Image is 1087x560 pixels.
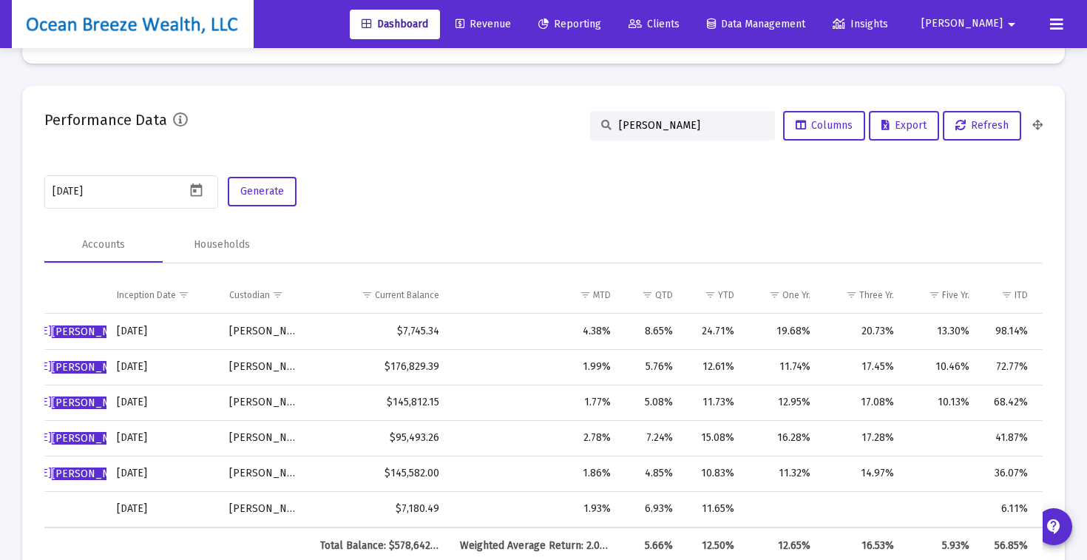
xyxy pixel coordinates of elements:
[52,361,133,374] span: [PERSON_NAME]
[52,432,133,445] span: [PERSON_NAME]
[745,278,821,314] td: Column One Yr.
[178,289,189,300] span: Show filter options for column 'Inception Date'
[219,420,309,456] td: [PERSON_NAME]
[904,278,980,314] td: Column Five Yr.
[718,289,734,301] div: YTD
[219,349,309,385] td: [PERSON_NAME]
[783,111,865,141] button: Columns
[869,111,939,141] button: Export
[755,324,810,339] div: 19.68%
[929,289,940,300] span: Show filter options for column 'Five Yr.'
[631,466,673,481] div: 4.85%
[219,385,309,420] td: [PERSON_NAME]
[796,119,853,132] span: Columns
[240,185,284,198] span: Generate
[52,397,133,409] span: [PERSON_NAME]
[904,9,1038,38] button: [PERSON_NAME]
[831,360,894,374] div: 17.45%
[538,18,601,30] span: Reporting
[831,431,894,445] div: 17.28%
[229,289,270,301] div: Custodian
[631,539,673,553] div: 5.66%
[82,237,125,252] div: Accounts
[990,324,1028,339] div: 98.14%
[1003,10,1020,39] mat-icon: arrow_drop_down
[990,466,1028,481] div: 36.07%
[955,119,1009,132] span: Refresh
[631,431,673,445] div: 7.24%
[460,360,610,374] div: 1.99%
[631,395,673,410] div: 5.08%
[526,10,613,39] a: Reporting
[755,395,810,410] div: 12.95%
[1045,518,1063,536] mat-icon: contact_support
[219,278,309,314] td: Column Custodian
[320,324,440,339] div: $7,745.34
[631,360,673,374] div: 5.76%
[350,10,440,39] a: Dashboard
[106,456,219,491] td: [DATE]
[915,395,969,410] div: 10.13%
[52,468,133,480] span: [PERSON_NAME]
[106,349,219,385] td: [DATE]
[694,431,734,445] div: 15.08%
[219,491,309,527] td: [PERSON_NAME]
[694,395,734,410] div: 11.73%
[755,431,810,445] div: 16.28%
[769,289,780,300] span: Show filter options for column 'One Yr.'
[755,539,810,553] div: 12.65%
[219,314,309,349] td: [PERSON_NAME]
[683,278,745,314] td: Column YTD
[219,456,309,491] td: [PERSON_NAME]
[631,502,673,516] div: 6.93%
[460,466,610,481] div: 1.86%
[695,10,817,39] a: Data Management
[694,539,734,553] div: 12.50%
[320,360,440,374] div: $176,829.39
[990,539,1028,553] div: 56.85%
[53,186,186,198] input: Select a Date
[362,18,428,30] span: Dashboard
[990,395,1028,410] div: 68.42%
[915,360,969,374] div: 10.46%
[1015,289,1028,301] div: ITD
[456,18,511,30] span: Revenue
[921,18,1003,30] span: [PERSON_NAME]
[444,10,523,39] a: Revenue
[707,18,805,30] span: Data Management
[755,360,810,374] div: 11.74%
[320,431,440,445] div: $95,493.26
[460,324,610,339] div: 4.38%
[694,360,734,374] div: 12.61%
[782,289,810,301] div: One Yr.
[831,395,894,410] div: 17.08%
[450,278,620,314] td: Column MTD
[186,180,207,201] button: Open calendar
[460,395,610,410] div: 1.77%
[52,325,133,338] span: [PERSON_NAME]
[915,539,969,553] div: 5.93%
[846,289,857,300] span: Show filter options for column 'Three Yr.'
[990,360,1028,374] div: 72.77%
[23,10,243,39] img: Dashboard
[593,289,611,301] div: MTD
[821,10,900,39] a: Insights
[831,466,894,481] div: 14.97%
[117,289,176,301] div: Inception Date
[272,289,283,300] span: Show filter options for column 'Custodian'
[629,18,680,30] span: Clients
[375,289,439,301] div: Current Balance
[320,502,440,516] div: $7,180.49
[106,314,219,349] td: [DATE]
[106,420,219,456] td: [DATE]
[694,502,734,516] div: 11.65%
[617,10,691,39] a: Clients
[915,324,969,339] div: 13.30%
[619,119,764,132] input: Search
[990,431,1028,445] div: 41.87%
[362,289,373,300] span: Show filter options for column 'Current Balance'
[106,278,219,314] td: Column Inception Date
[821,278,904,314] td: Column Three Yr.
[694,324,734,339] div: 24.71%
[755,466,810,481] div: 11.32%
